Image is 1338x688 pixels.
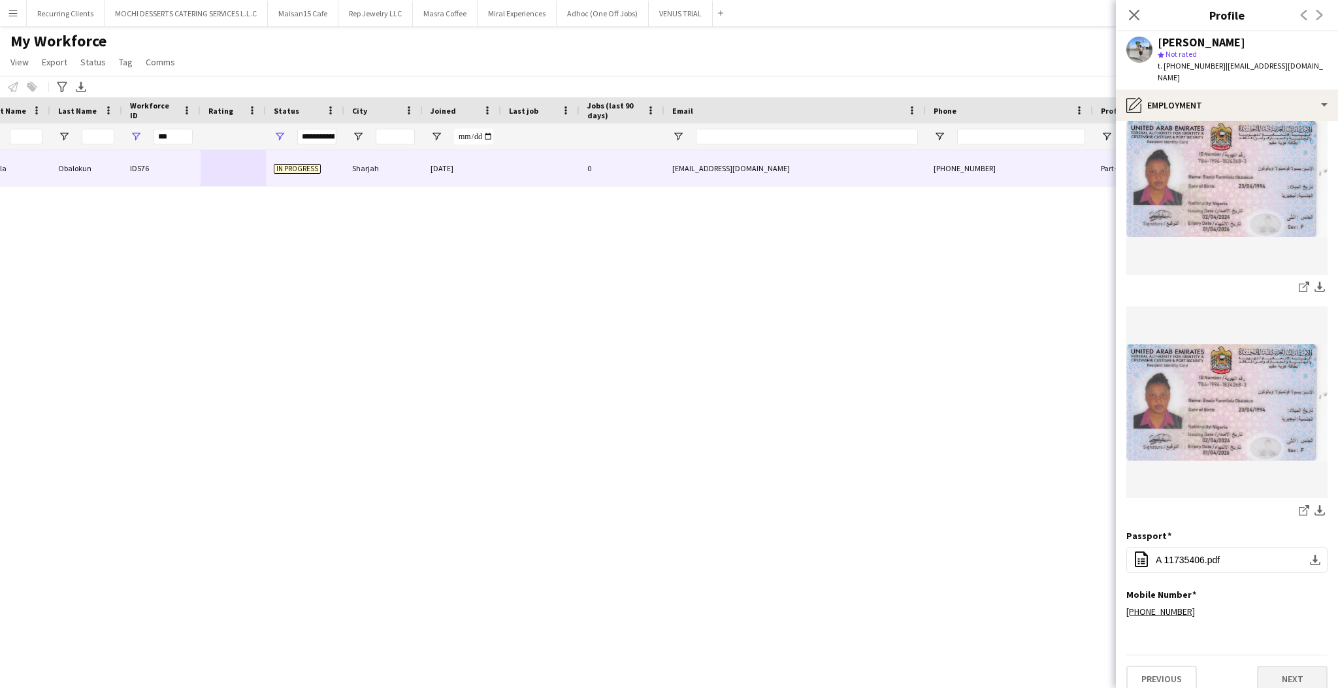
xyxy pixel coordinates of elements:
span: Status [80,56,106,68]
div: Part-time Crew [1093,150,1177,186]
span: Joined [431,106,456,116]
button: Recurring Clients [27,1,105,26]
span: Last Name [58,106,97,116]
button: Miral Experiences [478,1,557,26]
span: t. [PHONE_NUMBER] [1158,61,1226,71]
span: Comms [146,56,175,68]
h3: Passport [1126,530,1171,542]
button: Open Filter Menu [352,131,364,142]
input: Joined Filter Input [454,129,493,144]
span: Jobs (last 90 days) [587,101,641,120]
span: Profile [1101,106,1127,116]
h3: Profile [1116,7,1338,24]
input: Last Name Filter Input [82,129,114,144]
a: Tag [114,54,138,71]
div: Obalokun [50,150,122,186]
div: [EMAIL_ADDRESS][DOMAIN_NAME] [664,150,926,186]
button: A 11735406.pdf [1126,547,1328,573]
button: Adhoc (One Off Jobs) [557,1,649,26]
span: Email [672,106,693,116]
button: Open Filter Menu [1101,131,1113,142]
app-action-btn: Advanced filters [54,79,70,95]
input: First Name Filter Input [10,129,42,144]
button: Rep Jewelry LLC [338,1,413,26]
a: [PHONE_NUMBER] [1126,606,1195,617]
img: 68c9777a-dc70-40ca-a153-a8e9c5c4618f.jpeg [1126,121,1328,237]
app-action-btn: Export XLSX [73,79,89,95]
input: Workforce ID Filter Input [154,129,193,144]
div: Sharjah [344,150,423,186]
button: Open Filter Menu [672,131,684,142]
div: [PERSON_NAME] [1158,37,1245,48]
div: ID576 [122,150,201,186]
button: VENUS TRIAL [649,1,713,26]
div: 0 [579,150,664,186]
button: Maisan15 Cafe [268,1,338,26]
div: Employment [1116,90,1338,121]
span: Export [42,56,67,68]
span: In progress [274,164,321,174]
span: My Workforce [10,31,106,51]
span: | [EMAIL_ADDRESS][DOMAIN_NAME] [1158,61,1323,82]
span: Rating [208,106,233,116]
button: MOCHI DESSERTS CATERING SERVICES L.L.C [105,1,268,26]
input: Email Filter Input [696,129,918,144]
span: Not rated [1166,49,1197,59]
span: A 11735406.pdf [1156,555,1220,565]
span: Status [274,106,299,116]
h3: Mobile Number [1126,589,1196,600]
input: City Filter Input [376,129,415,144]
span: Tag [119,56,133,68]
button: Open Filter Menu [934,131,945,142]
span: Last job [509,106,538,116]
img: 68c9777a-dc70-40ca-a153-a8e9c5c4618f.jpeg [1126,344,1328,461]
button: Open Filter Menu [130,131,142,142]
button: Masra Coffee [413,1,478,26]
div: [DATE] [423,150,501,186]
span: Phone [934,106,956,116]
input: Phone Filter Input [957,129,1085,144]
button: Open Filter Menu [431,131,442,142]
div: [PHONE_NUMBER] [926,150,1093,186]
span: Workforce ID [130,101,177,120]
button: Open Filter Menu [58,131,70,142]
span: View [10,56,29,68]
a: Status [75,54,111,71]
a: Comms [140,54,180,71]
span: City [352,106,367,116]
button: Open Filter Menu [274,131,286,142]
a: Export [37,54,73,71]
a: View [5,54,34,71]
